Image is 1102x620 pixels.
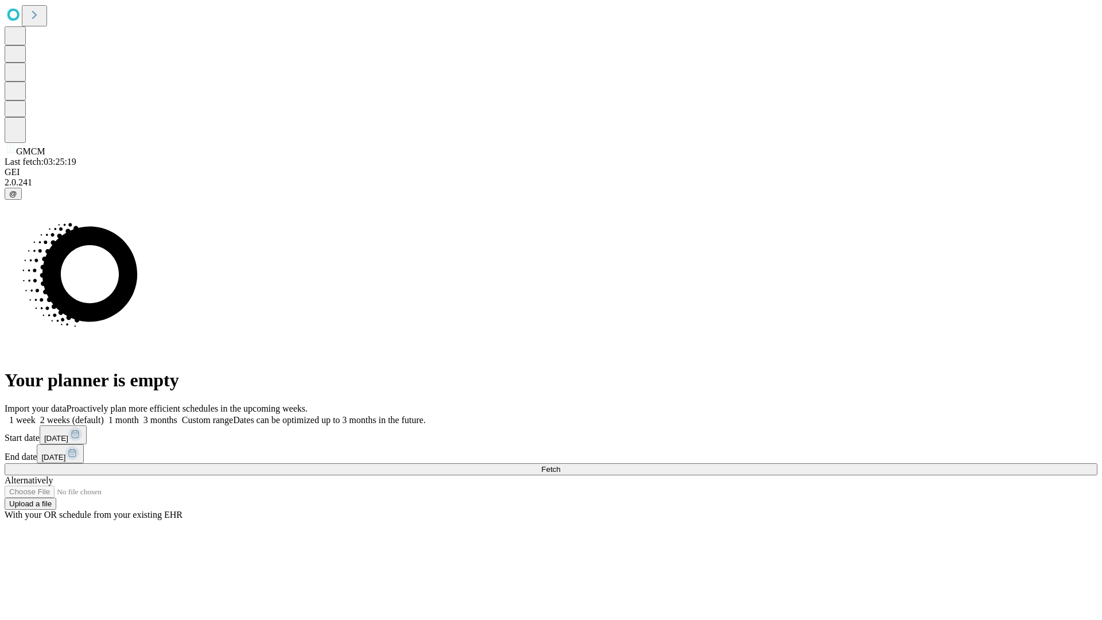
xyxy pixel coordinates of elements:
[5,475,53,485] span: Alternatively
[5,510,183,520] span: With your OR schedule from your existing EHR
[9,189,17,198] span: @
[5,425,1097,444] div: Start date
[5,498,56,510] button: Upload a file
[5,404,67,413] span: Import your data
[37,444,84,463] button: [DATE]
[40,415,104,425] span: 2 weeks (default)
[182,415,233,425] span: Custom range
[5,188,22,200] button: @
[5,463,1097,475] button: Fetch
[541,465,560,474] span: Fetch
[40,425,87,444] button: [DATE]
[5,167,1097,177] div: GEI
[233,415,425,425] span: Dates can be optimized up to 3 months in the future.
[5,157,76,166] span: Last fetch: 03:25:19
[5,177,1097,188] div: 2.0.241
[16,146,45,156] span: GMCM
[67,404,308,413] span: Proactively plan more efficient schedules in the upcoming weeks.
[41,453,65,462] span: [DATE]
[108,415,139,425] span: 1 month
[5,370,1097,391] h1: Your planner is empty
[5,444,1097,463] div: End date
[143,415,177,425] span: 3 months
[9,415,36,425] span: 1 week
[44,434,68,443] span: [DATE]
